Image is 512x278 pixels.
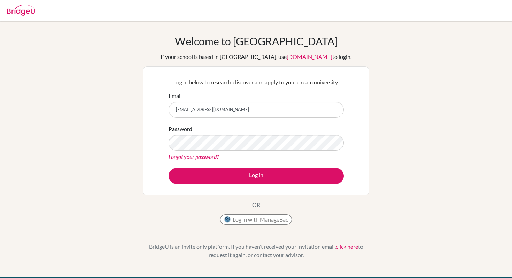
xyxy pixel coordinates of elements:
[287,53,332,60] a: [DOMAIN_NAME]
[252,201,260,209] p: OR
[161,53,351,61] div: If your school is based in [GEOGRAPHIC_DATA], use to login.
[169,78,344,86] p: Log in below to research, discover and apply to your dream university.
[336,243,358,250] a: click here
[169,92,182,100] label: Email
[169,168,344,184] button: Log in
[169,125,192,133] label: Password
[220,214,292,225] button: Log in with ManageBac
[7,5,35,16] img: Bridge-U
[143,242,369,259] p: BridgeU is an invite only platform. If you haven’t received your invitation email, to request it ...
[175,35,338,47] h1: Welcome to [GEOGRAPHIC_DATA]
[169,153,219,160] a: Forgot your password?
